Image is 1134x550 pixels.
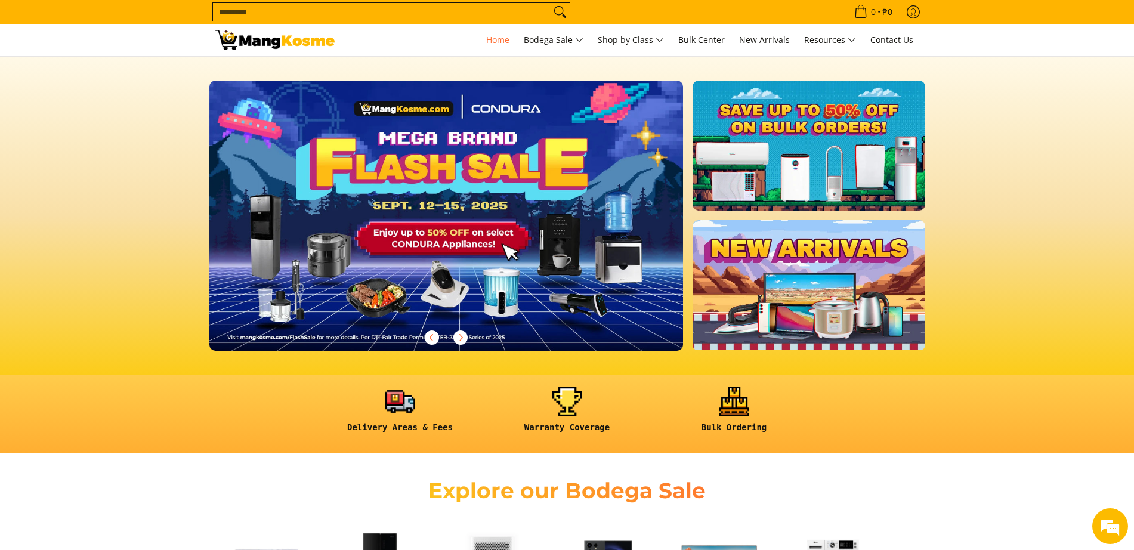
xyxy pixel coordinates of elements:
span: Home [486,34,509,45]
a: New Arrivals [733,24,796,56]
a: Home [480,24,515,56]
span: New Arrivals [739,34,790,45]
a: Shop by Class [592,24,670,56]
a: Contact Us [864,24,919,56]
a: Bulk Center [672,24,731,56]
img: Mang Kosme: Your Home Appliances Warehouse Sale Partner! [215,30,335,50]
a: <h6><strong>Delivery Areas & Fees</strong></h6> [323,387,478,442]
span: Shop by Class [598,33,664,48]
span: Bulk Center [678,34,725,45]
nav: Main Menu [347,24,919,56]
img: Desktop homepage 29339654 2507 42fb b9ff a0650d39e9ed [209,81,684,351]
a: Resources [798,24,862,56]
span: Contact Us [870,34,913,45]
a: <h6><strong>Warranty Coverage</strong></h6> [490,387,645,442]
a: <h6><strong>Bulk Ordering</strong></h6> [657,387,812,442]
button: Next [447,325,474,351]
span: • [851,5,896,18]
span: Resources [804,33,856,48]
span: Bodega Sale [524,33,583,48]
span: ₱0 [880,8,894,16]
a: Bodega Sale [518,24,589,56]
h2: Explore our Bodega Sale [394,477,740,504]
button: Search [551,3,570,21]
span: 0 [869,8,877,16]
button: Previous [419,325,445,351]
